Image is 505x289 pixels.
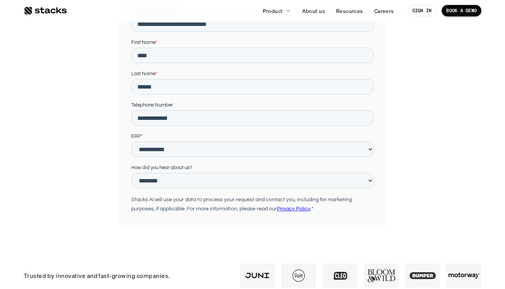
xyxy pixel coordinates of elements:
[412,8,432,13] p: SIGN IN
[408,5,436,16] a: SIGN IN
[131,7,374,248] iframe: Form 0
[370,4,399,18] a: Careers
[336,7,363,15] p: Resources
[24,270,225,281] p: Trusted by innovative and fast-growing companies.
[302,7,325,15] p: About us
[442,5,481,16] a: BOOK A DEMO
[146,199,179,204] a: Privacy Policy
[298,4,330,18] a: About us
[263,7,283,15] p: Product
[331,4,368,18] a: Resources
[446,8,477,13] p: BOOK A DEMO
[374,7,394,15] p: Careers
